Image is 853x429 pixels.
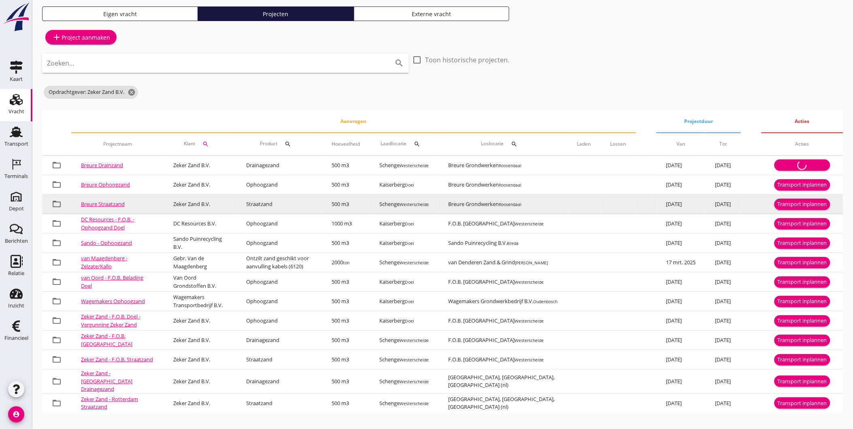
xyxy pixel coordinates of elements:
td: Breure Grondwerken [438,195,568,214]
i: folder_open [52,219,62,228]
a: Breure Drainzand [81,161,123,169]
td: F.O.B. [GEOGRAPHIC_DATA] [438,214,568,234]
a: van Oord - F.O.B. Belading Doel [81,274,143,289]
button: Transport inplannen [774,199,830,210]
div: Transport inplannen [778,317,827,325]
button: Transport inplannen [774,376,830,387]
td: van Denderen Zand & Grind [438,253,568,272]
td: Kaiserberg [370,292,438,311]
td: Sando Puinrecycling B.V. [438,234,568,253]
td: Ophoogzand [236,234,322,253]
div: Projecten [202,10,350,18]
td: [DATE] [706,156,741,175]
a: Zeker Zand - F.O.B. [GEOGRAPHIC_DATA] [81,332,132,348]
td: [DATE] [657,331,706,350]
td: F.O.B. [GEOGRAPHIC_DATA] [438,311,568,331]
small: Breda [507,240,519,246]
small: ton [343,260,349,265]
td: Zeker Zand B.V. [164,195,237,214]
i: folder_open [52,296,62,306]
a: Wagemakers Ophoogzand [81,297,145,305]
th: Loslocatie [438,133,568,155]
div: Transport [4,141,28,147]
i: folder_open [52,180,62,189]
td: [GEOGRAPHIC_DATA], [GEOGRAPHIC_DATA], [GEOGRAPHIC_DATA] (nl) [438,393,568,413]
td: [DATE] [657,156,706,175]
td: Kaiserberg [370,272,438,292]
a: Project aanmaken [45,30,117,45]
small: Doel [405,299,414,304]
label: Toon historische projecten. [425,56,509,64]
td: [DATE] [657,292,706,311]
td: [DATE] [657,311,706,331]
td: Drainagezand [236,370,322,394]
td: Schenge [370,350,438,370]
td: [DATE] [657,370,706,394]
a: Zeker Zand - Rotterdam Straatzand [81,395,138,411]
small: Westerschelde [400,202,429,207]
i: folder_open [52,257,62,267]
td: Zeker Zand B.V. [164,311,237,331]
div: Transport inplannen [778,200,827,208]
td: [DATE] [706,311,741,331]
button: Transport inplannen [774,179,830,191]
i: folder_open [52,238,62,248]
td: [DATE] [657,175,706,195]
i: folder_open [52,160,62,170]
a: Sando - Ophoogzand [81,239,132,246]
div: Inzicht [8,303,24,308]
small: Westerschelde [515,221,544,227]
td: 17 mrt. 2025 [657,253,706,272]
th: Tot [706,133,741,155]
i: search [511,141,518,147]
button: Transport inplannen [774,354,830,365]
input: Zoeken... [47,57,381,70]
th: Lossen [601,133,636,155]
td: Sando Puinrecycling B.V. [164,234,237,253]
span: 500 m3 [332,356,349,363]
i: search [202,141,209,147]
small: Westerschelde [515,357,544,363]
td: Schenge [370,253,438,272]
small: [PERSON_NAME] [515,260,548,265]
span: Opdrachtgever: Zeker Zand B.V. [44,86,138,99]
a: Eigen vracht [42,6,198,21]
small: Westerschelde [515,318,544,324]
span: 500 m3 [332,181,349,188]
small: Doel [405,240,414,246]
div: Relatie [8,271,24,276]
td: F.O.B. [GEOGRAPHIC_DATA] [438,331,568,350]
img: logo-small.a267ee39.svg [2,2,31,32]
td: Kaiserberg [370,311,438,331]
div: Transport inplannen [778,297,827,306]
a: Zeker Zand - [GEOGRAPHIC_DATA] Drainagezand [81,370,132,393]
td: Schenge [370,393,438,413]
td: Zeker Zand B.V. [164,350,237,370]
i: cancel [128,88,136,96]
td: [DATE] [706,292,741,311]
td: Kaiserberg [370,234,438,253]
td: [GEOGRAPHIC_DATA], [GEOGRAPHIC_DATA], [GEOGRAPHIC_DATA] (nl) [438,370,568,394]
td: Zeker Zand B.V. [164,175,237,195]
i: folder_open [52,335,62,345]
button: Transport inplannen [774,335,830,346]
td: [DATE] [706,350,741,370]
div: Project aanmaken [52,32,110,42]
small: Oudenbosch [533,299,557,304]
div: Transport inplannen [778,239,827,247]
div: Kaart [10,76,23,82]
td: Ophoogzand [236,292,322,311]
small: Westerschelde [400,338,429,343]
td: Schenge [370,195,438,214]
td: [DATE] [706,370,741,394]
a: Breure Ophoogzand [81,181,130,188]
a: Projecten [198,6,354,21]
td: Breure Grondwerken [438,156,568,175]
i: search [394,58,404,68]
span: 2000 [332,259,349,266]
button: Transport inplannen [774,315,830,327]
small: Westerschelde [400,401,429,406]
td: Ophoogzand [236,272,322,292]
div: Transport inplannen [778,220,827,228]
small: Westerschelde [400,357,429,363]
